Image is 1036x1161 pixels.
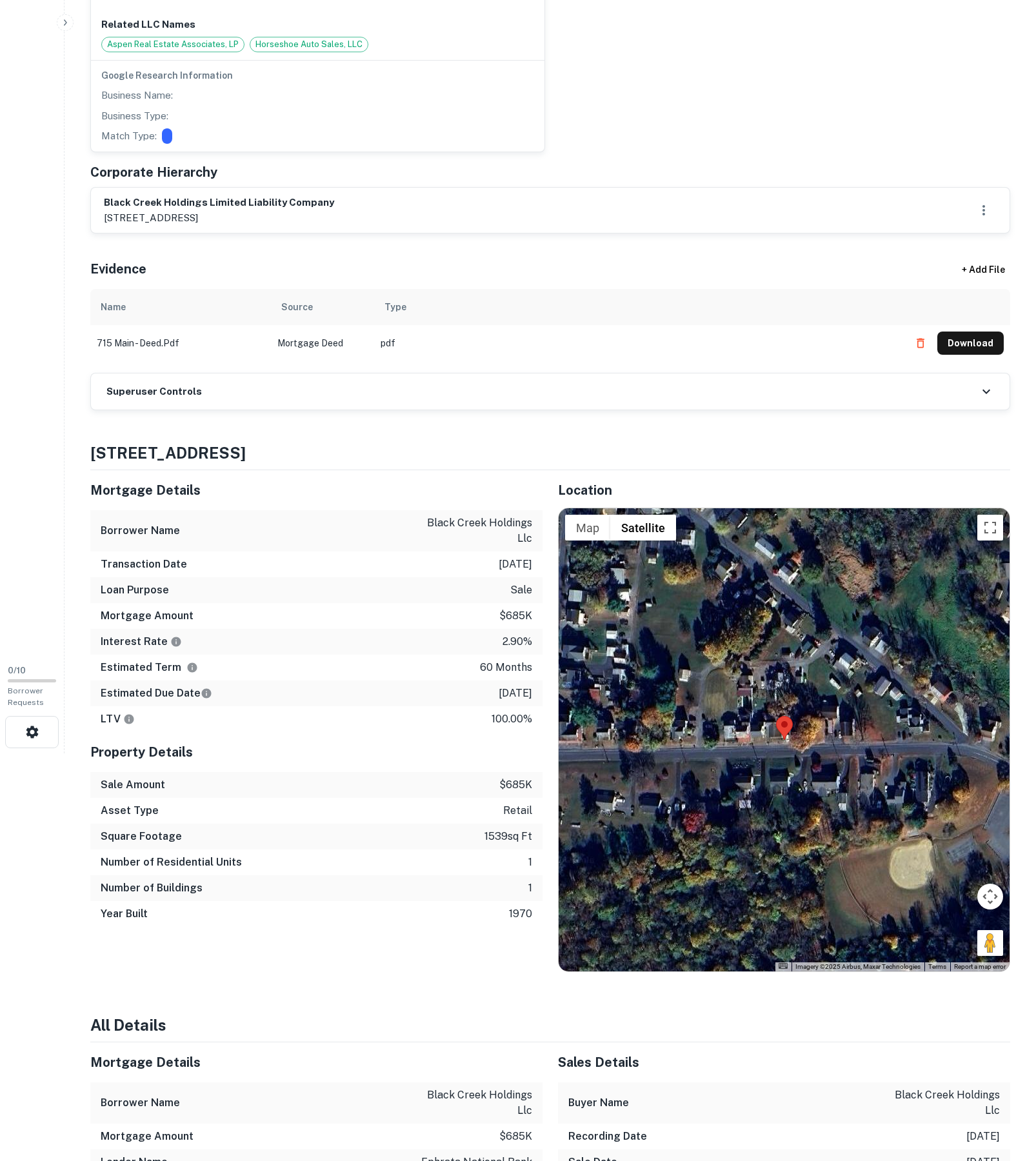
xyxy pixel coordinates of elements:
[610,515,676,541] button: Show satellite imagery
[90,441,1010,464] h4: [STREET_ADDRESS]
[492,711,532,727] p: 100.00%
[528,880,532,896] p: 1
[499,608,532,624] p: $685k
[101,88,173,103] p: Business Name:
[565,515,610,541] button: Show street map
[101,660,198,675] h6: Estimated Term
[104,210,334,226] p: [STREET_ADDRESS]
[384,299,406,315] div: Type
[510,582,532,598] p: sale
[101,523,180,539] h6: Borrower Name
[106,384,202,399] h6: Superuser Controls
[499,777,532,793] p: $685k
[101,1129,194,1144] h6: Mortgage Amount
[250,38,368,51] span: Horseshoe Auto Sales, LLC
[795,963,921,970] span: Imagery ©2025 Airbus, Maxar Technologies
[271,325,374,361] td: Mortgage Deed
[503,634,532,650] p: 2.90%
[186,662,198,673] svg: Term is based on a standard schedule for this type of loan.
[104,195,334,210] h6: black creek holdings limited liability company
[558,481,1010,500] h5: Location
[101,128,157,144] p: Match Type:
[101,68,534,83] h6: Google Research Information
[90,481,543,500] h5: Mortgage Details
[416,1087,532,1118] p: black creek holdings llc
[170,636,182,648] svg: The interest rates displayed on the website are for informational purposes only and may be report...
[101,299,126,315] div: Name
[101,803,159,819] h6: Asset Type
[966,1129,1000,1144] p: [DATE]
[938,258,1028,281] div: + Add File
[101,906,148,922] h6: Year Built
[101,634,182,650] h6: Interest Rate
[509,906,532,922] p: 1970
[101,829,182,844] h6: Square Footage
[374,325,902,361] td: pdf
[101,17,534,32] p: Related LLC Names
[484,829,532,844] p: 1539 sq ft
[101,108,168,124] p: Business Type:
[101,686,212,701] h6: Estimated Due Date
[568,1129,647,1144] h6: Recording Date
[977,884,1003,909] button: Map camera controls
[8,686,44,707] span: Borrower Requests
[779,963,788,969] button: Keyboard shortcuts
[499,557,532,572] p: [DATE]
[562,955,604,971] img: Google
[101,777,165,793] h6: Sale Amount
[90,1013,1010,1037] h4: All Details
[123,713,135,725] svg: LTVs displayed on the website are for informational purposes only and may be reported incorrectly...
[528,855,532,870] p: 1
[281,299,313,315] div: Source
[374,289,902,325] th: Type
[101,582,169,598] h6: Loan Purpose
[480,660,532,675] p: 60 months
[499,686,532,701] p: [DATE]
[90,163,217,182] h5: Corporate Hierarchy
[90,1053,543,1072] h5: Mortgage Details
[558,1053,1010,1072] h5: Sales Details
[101,855,242,870] h6: Number of Residential Units
[101,880,203,896] h6: Number of Buildings
[201,688,212,699] svg: Estimate is based on a standard schedule for this type of loan.
[102,38,244,51] span: Aspen Real Estate Associates, LP
[909,333,932,353] button: Delete file
[503,803,532,819] p: retail
[90,289,1010,373] div: scrollable content
[101,711,135,727] h6: LTV
[884,1087,1000,1118] p: black creek holdings llc
[937,332,1004,355] button: Download
[90,289,271,325] th: Name
[954,963,1006,970] a: Report a map error
[499,1129,532,1144] p: $685k
[928,963,946,970] a: Terms (opens in new tab)
[101,557,187,572] h6: Transaction Date
[8,666,26,675] span: 0 / 10
[101,608,194,624] h6: Mortgage Amount
[90,259,146,279] h5: Evidence
[971,1058,1036,1120] iframe: Chat Widget
[101,1095,180,1111] h6: Borrower Name
[90,325,271,361] td: 715 main - deed.pdf
[568,1095,629,1111] h6: Buyer Name
[977,930,1003,956] button: Drag Pegman onto the map to open Street View
[271,289,374,325] th: Source
[977,515,1003,541] button: Toggle fullscreen view
[90,742,543,762] h5: Property Details
[416,515,532,546] p: black creek holdings llc
[562,955,604,971] a: Open this area in Google Maps (opens a new window)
